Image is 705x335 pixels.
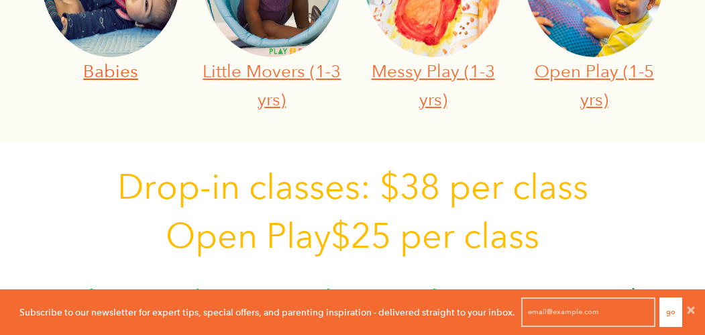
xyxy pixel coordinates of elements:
[117,166,200,207] span: Drop
[521,297,655,327] input: email@example.com
[83,60,138,81] a: Babies
[40,283,209,319] span: 5-Class Pack
[535,60,654,109] a: Open Play (1-5 yrs)
[372,60,495,109] a: Messy Play (1-3 yrs)
[166,215,331,256] span: Open Play
[19,305,515,320] p: Subscribe to our newsletter for expert tips, special offers, and parenting inspiration - delivere...
[659,297,682,327] button: Go
[200,166,588,207] span: -in classes: $38 per class
[331,215,539,256] span: $25 per class
[203,60,341,109] a: Little Movers (1-3 yrs)
[259,283,445,319] span: 10-Class Pack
